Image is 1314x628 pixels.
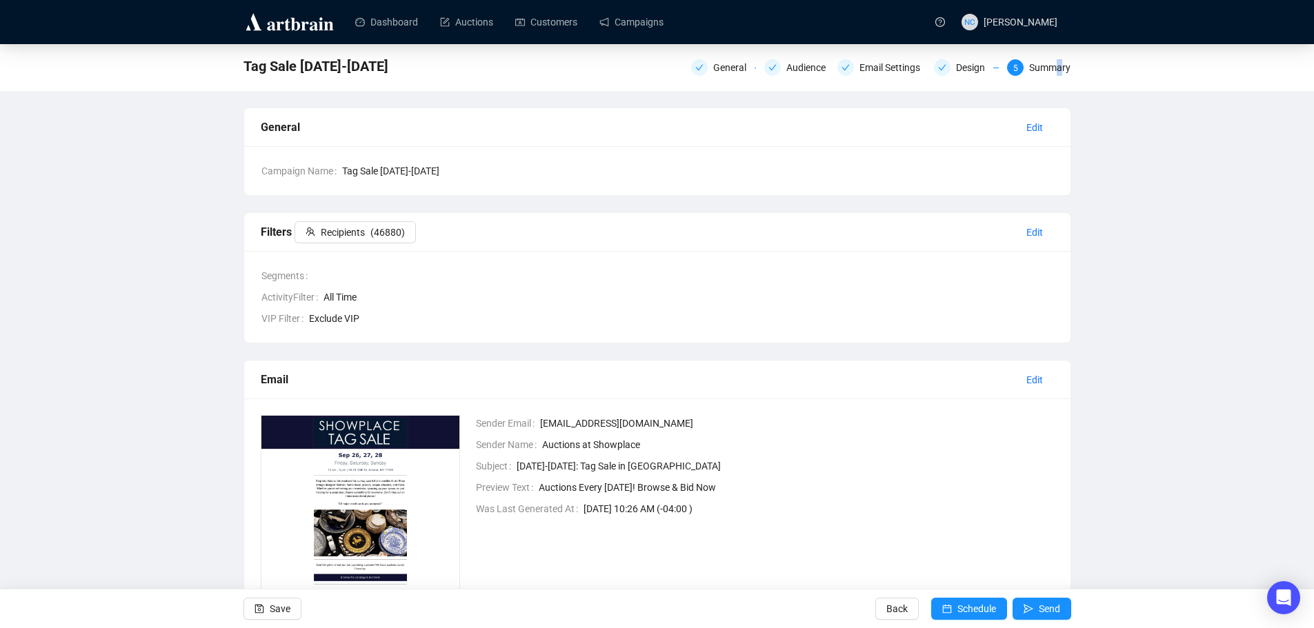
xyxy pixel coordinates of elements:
span: Edit [1026,225,1043,240]
button: Edit [1015,369,1054,391]
span: Sender Name [476,437,542,452]
div: General [691,59,756,76]
span: Back [886,589,908,628]
span: ActivityFilter [261,290,323,305]
button: Recipients(46880) [295,221,416,243]
div: Open Intercom Messenger [1267,581,1300,614]
div: General [713,59,755,76]
button: Schedule [931,598,1007,620]
span: Preview Text [476,480,539,495]
span: All Time [323,290,1054,305]
span: Auctions at Showplace [542,437,1054,452]
div: Email Settings [837,59,926,76]
span: Tag Sale [DATE]-[DATE] [342,163,1054,179]
span: send [1024,604,1033,614]
span: Send [1039,589,1060,628]
span: Save [270,589,290,628]
div: Design [956,59,993,76]
a: Campaigns [599,4,664,40]
span: Recipients [321,225,365,240]
div: Email [261,371,1015,388]
button: Back [875,598,919,620]
button: Send [1013,598,1071,620]
div: Summary [1029,59,1071,76]
span: [EMAIL_ADDRESS][DOMAIN_NAME] [540,416,1054,431]
span: check [842,63,850,72]
div: Audience [786,59,834,76]
span: save [255,604,264,614]
div: Audience [764,59,829,76]
span: Edit [1026,120,1043,135]
div: General [261,119,1015,136]
span: Sender Email [476,416,540,431]
span: NC [964,15,975,28]
span: Was Last Generated At [476,501,584,516]
span: ( 46880 ) [370,225,405,240]
span: Subject [476,458,517,474]
span: [PERSON_NAME] [984,17,1057,28]
span: VIP Filter [261,311,309,326]
span: Schedule [957,589,996,628]
span: team [306,227,315,236]
button: Edit [1015,221,1054,243]
span: Campaign Name [261,163,342,179]
a: Dashboard [355,4,418,40]
div: Email Settings [859,59,928,76]
span: check [695,63,704,72]
span: [DATE] 10:26 AM (-04:00 ) [584,501,1054,516]
div: Design [934,59,999,76]
span: check [768,63,777,72]
a: Customers [515,4,577,40]
span: check [938,63,946,72]
span: Edit [1026,372,1043,387]
span: [DATE]-[DATE]: Tag Sale in [GEOGRAPHIC_DATA] [517,458,1054,474]
span: Tag Sale Sep 26-28 [243,55,388,77]
img: logo [243,11,336,33]
button: Edit [1015,117,1054,139]
div: 5Summary [1007,59,1071,76]
span: Filters [261,225,416,239]
span: Segments [261,268,313,283]
span: calendar [942,604,952,614]
span: 5 [1013,63,1018,73]
span: Auctions Every [DATE]! Browse & Bid Now [539,480,1054,495]
span: Exclude VIP [309,311,1054,326]
span: question-circle [935,17,945,27]
a: Auctions [440,4,493,40]
button: Save [243,598,301,620]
